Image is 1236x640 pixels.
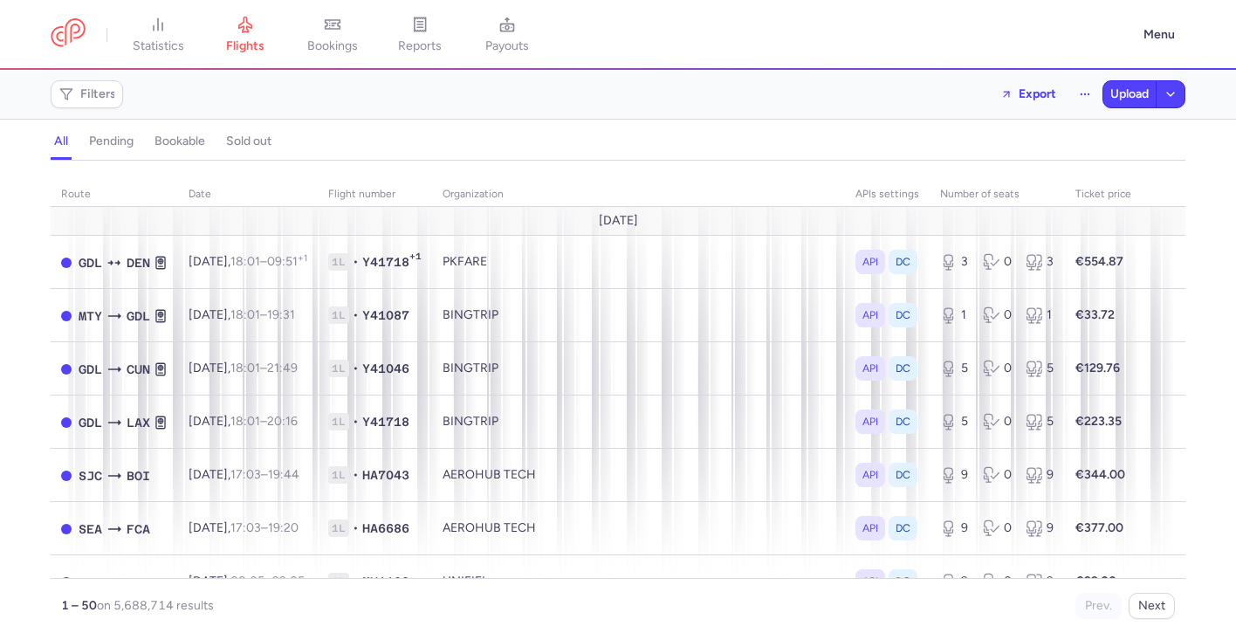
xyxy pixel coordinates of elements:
span: on 5,688,714 results [97,598,214,613]
time: 21:49 [267,361,298,375]
span: 1L [328,253,349,271]
span: MH1138 [362,573,409,590]
span: Export [1019,87,1056,100]
time: 09:05 [271,574,305,588]
time: 09:51 [267,254,307,269]
div: 9 [1026,520,1054,537]
div: 0 [983,306,1012,324]
td: BINGTRIP [432,396,845,449]
th: Ticket price [1065,182,1142,208]
span: – [230,361,298,375]
td: BINGTRIP [432,342,845,396]
div: 5 [1026,360,1054,377]
a: CitizenPlane red outlined logo [51,18,86,51]
span: PEN [127,573,150,592]
span: GDL [127,306,150,326]
time: 18:01 [230,361,260,375]
span: API [862,573,878,590]
time: 19:20 [268,520,299,535]
span: Upload [1110,87,1149,101]
span: 1L [328,466,349,484]
span: DC [896,413,910,430]
time: 20:16 [267,414,298,429]
button: Next [1129,593,1175,619]
div: 9 [940,466,969,484]
div: 9 [940,520,969,537]
span: • [353,573,359,590]
strong: €554.87 [1075,254,1123,269]
span: Y41718 [362,253,409,271]
th: number of seats [930,182,1065,208]
th: route [51,182,178,208]
strong: €344.00 [1075,467,1125,482]
span: statistics [133,38,184,54]
span: • [353,253,359,271]
span: SJC [79,466,102,485]
span: payouts [485,38,529,54]
time: 18:01 [230,254,260,269]
span: API [862,360,878,377]
div: 9 [1026,466,1054,484]
span: • [353,360,359,377]
span: [DATE], [189,254,307,269]
span: 1L [328,413,349,430]
div: 9 [940,573,969,590]
span: 1L [328,573,349,590]
time: 19:31 [267,307,295,322]
span: [DATE], [189,307,295,322]
td: AEROHUB TECH [432,449,845,502]
div: 1 [940,306,969,324]
td: PKFARE [432,236,845,289]
span: 1L [328,520,349,537]
span: GDL [79,253,102,272]
time: 08:05 [230,574,264,588]
span: – [230,520,299,535]
span: [DATE], [189,520,299,535]
h4: sold out [226,134,271,149]
span: GDL [79,413,102,432]
a: statistics [114,16,202,54]
div: 5 [940,360,969,377]
span: API [862,413,878,430]
button: Menu [1133,18,1185,52]
span: SEA [79,520,102,539]
span: HA6686 [362,520,409,537]
span: Filters [80,87,116,101]
time: 18:01 [230,414,260,429]
time: 17:03 [230,520,261,535]
div: 1 [1026,306,1054,324]
span: BOI [127,466,150,485]
strong: €129.76 [1075,361,1120,375]
div: 0 [983,413,1012,430]
h4: pending [89,134,134,149]
span: MTY [79,306,102,326]
th: APIs settings [845,182,930,208]
strong: 1 – 50 [61,598,97,613]
div: 5 [1026,413,1054,430]
span: – [230,467,299,482]
span: – [230,254,307,269]
time: 19:44 [268,467,299,482]
strong: €22.00 [1075,574,1116,588]
span: • [353,520,359,537]
span: DC [896,306,910,324]
span: API [862,306,878,324]
time: 18:01 [230,307,260,322]
span: LAX [127,413,150,432]
a: bookings [289,16,376,54]
td: UNIFIFI [432,555,845,609]
div: 0 [983,360,1012,377]
h4: all [54,134,68,149]
span: API [862,253,878,271]
span: API [862,520,878,537]
div: 0 [983,253,1012,271]
strong: €223.35 [1075,414,1122,429]
button: Filters [51,81,122,107]
span: flights [226,38,264,54]
span: 1L [328,360,349,377]
button: Prev. [1075,593,1122,619]
span: CUN [127,360,150,379]
span: [DATE] [599,214,638,228]
span: Y41046 [362,360,409,377]
span: KUL [79,573,102,592]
